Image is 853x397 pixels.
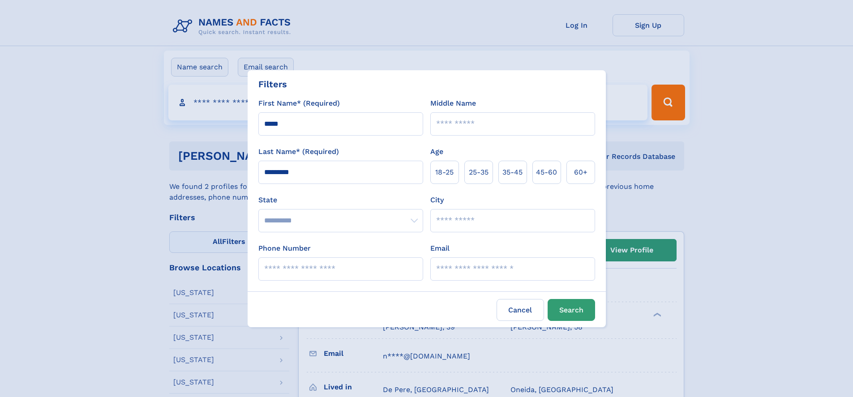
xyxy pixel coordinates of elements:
[430,195,444,205] label: City
[548,299,595,321] button: Search
[574,167,587,178] span: 60+
[430,243,450,254] label: Email
[258,146,339,157] label: Last Name* (Required)
[258,77,287,91] div: Filters
[469,167,489,178] span: 25‑35
[258,243,311,254] label: Phone Number
[502,167,523,178] span: 35‑45
[258,195,423,205] label: State
[430,146,443,157] label: Age
[497,299,544,321] label: Cancel
[430,98,476,109] label: Middle Name
[258,98,340,109] label: First Name* (Required)
[536,167,557,178] span: 45‑60
[435,167,454,178] span: 18‑25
